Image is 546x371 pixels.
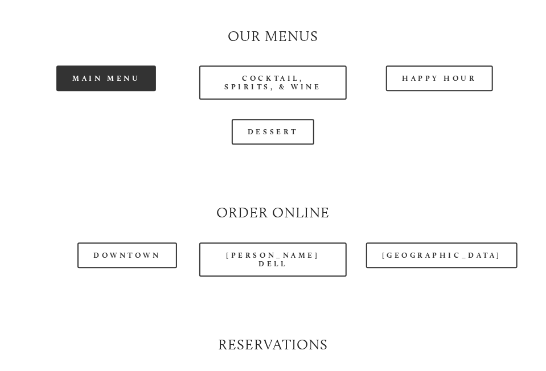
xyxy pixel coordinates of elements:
h2: Reservations [33,335,514,355]
a: Happy Hour [386,65,493,91]
h2: Order Online [33,203,514,223]
a: Downtown [77,242,176,268]
a: [PERSON_NAME] Dell [199,242,347,277]
a: [GEOGRAPHIC_DATA] [366,242,518,268]
a: Dessert [232,119,314,145]
a: Cocktail, Spirits, & Wine [199,65,347,100]
a: Main Menu [56,65,156,91]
